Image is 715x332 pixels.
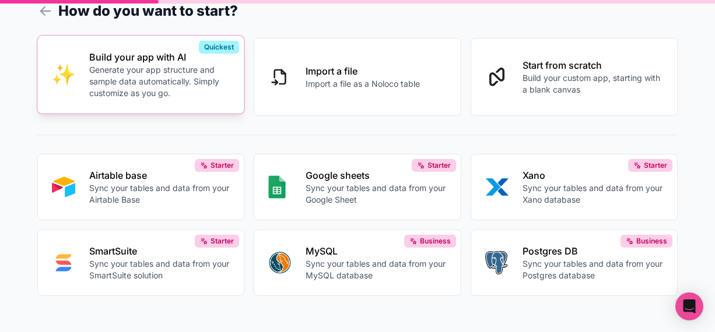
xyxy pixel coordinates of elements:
h1: How do you want to start? [37,1,678,22]
button: XANOXanoSync your tables and data from your Xano databaseStarter [471,154,678,220]
span: Starter [427,161,451,170]
button: Start from scratchBuild your custom app, starting with a blank canvas [471,38,678,116]
p: Sync your tables and data from your Postgres database [523,258,663,281]
div: Open Intercom Messenger [675,292,703,320]
p: Generate your app structure and sample data automatically. Simply customize as you go. [89,64,230,99]
button: POSTGRESPostgres DBSync your tables and data from your Postgres databaseBusiness [471,229,678,296]
p: Sync your tables and data from your Xano database [523,182,663,206]
p: Sync your tables and data from your MySQL database [306,258,446,281]
img: POSTGRES [485,251,508,274]
img: MYSQL [268,251,292,274]
span: Starter [211,236,234,246]
img: INTERNAL_WITH_AI [52,63,75,86]
p: Build your custom app, starting with a blank canvas [523,72,663,96]
p: Sync your tables and data from your Airtable Base [89,182,230,206]
p: Xano [523,168,663,182]
img: AIRTABLE [52,175,75,199]
p: MySQL [306,244,446,258]
span: Business [636,236,667,246]
span: Starter [644,161,667,170]
span: Starter [211,161,234,170]
p: Import a file as a Noloco table [306,78,420,90]
span: Business [420,236,451,246]
button: SMART_SUITESmartSuiteSync your tables and data from your SmartSuite solutionStarter [37,229,244,296]
p: Google sheets [306,168,446,182]
p: Postgres DB [523,244,663,258]
button: MYSQLMySQLSync your tables and data from your MySQL databaseBusiness [254,229,461,296]
p: SmartSuite [89,244,230,258]
p: Start from scratch [523,58,663,72]
img: XANO [485,175,509,199]
button: Import a fileImport a file as a Noloco table [254,38,461,116]
p: Import a file [306,64,420,78]
img: GOOGLE_SHEETS [268,175,285,199]
div: Quickest [199,41,239,54]
button: GOOGLE_SHEETSGoogle sheetsSync your tables and data from your Google SheetStarter [254,154,461,220]
p: Airtable base [89,168,230,182]
button: AIRTABLEAirtable baseSync your tables and data from your Airtable BaseStarter [37,154,244,220]
p: Sync your tables and data from your Google Sheet [306,182,446,206]
button: INTERNAL_WITH_AIBuild your app with AIGenerate your app structure and sample data automatically. ... [37,36,244,114]
p: Build your app with AI [89,50,230,64]
img: SMART_SUITE [52,251,75,274]
p: Sync your tables and data from your SmartSuite solution [89,258,230,281]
